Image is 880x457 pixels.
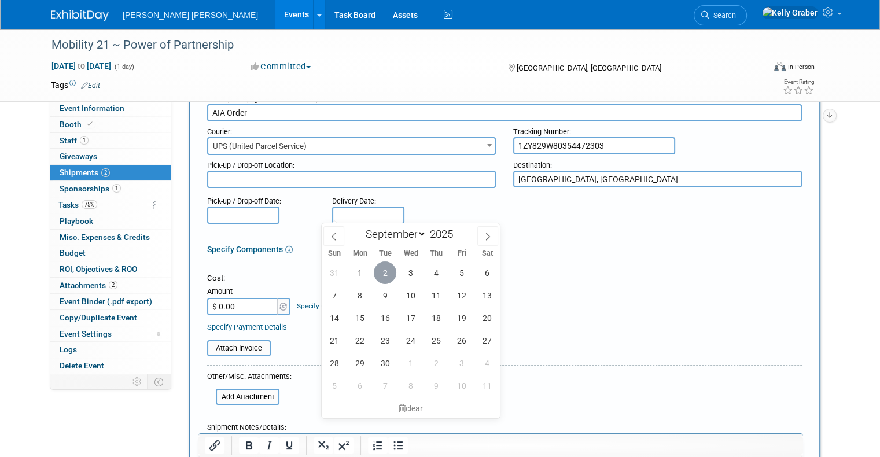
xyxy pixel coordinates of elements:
[246,61,315,73] button: Committed
[50,326,171,342] a: Event Settings
[694,5,747,25] a: Search
[476,307,498,329] span: September 20, 2025
[399,374,422,397] span: October 8, 2025
[50,133,171,149] a: Staff1
[208,138,495,154] span: UPS (United Parcel Service)
[323,284,345,307] span: September 7, 2025
[476,261,498,284] span: September 6, 2025
[476,284,498,307] span: September 13, 2025
[207,121,496,137] div: Courier:
[426,227,461,241] input: Year
[425,261,447,284] span: September 4, 2025
[476,374,498,397] span: October 11, 2025
[424,250,449,257] span: Thu
[709,11,736,20] span: Search
[207,323,287,331] a: Specify Payment Details
[239,437,259,454] button: Bold
[348,307,371,329] span: September 15, 2025
[205,437,224,454] button: Insert/edit link
[207,273,802,284] div: Cost:
[50,342,171,358] a: Logs
[314,437,333,454] button: Subscript
[207,191,315,207] div: Pick-up / Drop-off Date:
[50,197,171,213] a: Tasks75%
[425,284,447,307] span: September 11, 2025
[374,307,396,329] span: September 16, 2025
[60,136,89,145] span: Staff
[762,6,818,19] img: Kelly Graber
[113,63,134,71] span: (1 day)
[323,261,345,284] span: August 31, 2025
[157,332,160,336] span: Modified Layout
[399,329,422,352] span: September 24, 2025
[360,227,426,241] select: Month
[50,245,171,261] a: Budget
[50,213,171,229] a: Playbook
[450,329,473,352] span: September 26, 2025
[425,352,447,374] span: October 2, 2025
[787,62,815,71] div: In-Person
[368,437,388,454] button: Numbered list
[450,374,473,397] span: October 10, 2025
[399,284,422,307] span: September 10, 2025
[60,233,150,242] span: Misc. Expenses & Credits
[322,399,500,418] div: clear
[60,168,110,177] span: Shipments
[374,329,396,352] span: September 23, 2025
[6,5,578,16] body: Rich Text Area. Press ALT-0 for help.
[450,284,473,307] span: September 12, 2025
[450,261,473,284] span: September 5, 2025
[50,181,171,197] a: Sponsorships1
[81,82,100,90] a: Edit
[50,230,171,245] a: Misc. Expenses & Credits
[60,152,97,161] span: Giveaways
[259,437,279,454] button: Italic
[60,248,86,257] span: Budget
[50,117,171,132] a: Booth
[348,261,371,284] span: September 1, 2025
[50,165,171,180] a: Shipments2
[60,264,137,274] span: ROI, Objectives & ROO
[60,281,117,290] span: Attachments
[60,297,152,306] span: Event Binder (.pdf export)
[101,168,110,177] span: 2
[334,437,354,454] button: Superscript
[109,281,117,289] span: 2
[148,374,171,389] td: Toggle Event Tabs
[323,352,345,374] span: September 28, 2025
[87,121,93,127] i: Booth reservation complete
[80,136,89,145] span: 1
[348,352,371,374] span: September 29, 2025
[51,61,112,71] span: [DATE] [DATE]
[347,250,373,257] span: Mon
[476,329,498,352] span: September 27, 2025
[783,79,814,85] div: Event Rating
[123,10,258,20] span: [PERSON_NAME] [PERSON_NAME]
[450,352,473,374] span: October 3, 2025
[50,358,171,374] a: Delete Event
[374,261,396,284] span: September 2, 2025
[425,307,447,329] span: September 18, 2025
[60,216,93,226] span: Playbook
[399,307,422,329] span: September 17, 2025
[323,374,345,397] span: October 5, 2025
[513,121,802,137] div: Tracking Number:
[323,329,345,352] span: September 21, 2025
[348,284,371,307] span: September 8, 2025
[348,374,371,397] span: October 6, 2025
[425,374,447,397] span: October 9, 2025
[207,137,496,155] span: UPS (United Parcel Service)
[425,329,447,352] span: September 25, 2025
[50,278,171,293] a: Attachments2
[279,437,299,454] button: Underline
[60,104,124,113] span: Event Information
[60,184,121,193] span: Sponsorships
[398,250,424,257] span: Wed
[82,200,97,209] span: 75%
[50,149,171,164] a: Giveaways
[513,155,802,171] div: Destination:
[50,310,171,326] a: Copy/Duplicate Event
[60,120,95,129] span: Booth
[374,284,396,307] span: September 9, 2025
[58,200,97,209] span: Tasks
